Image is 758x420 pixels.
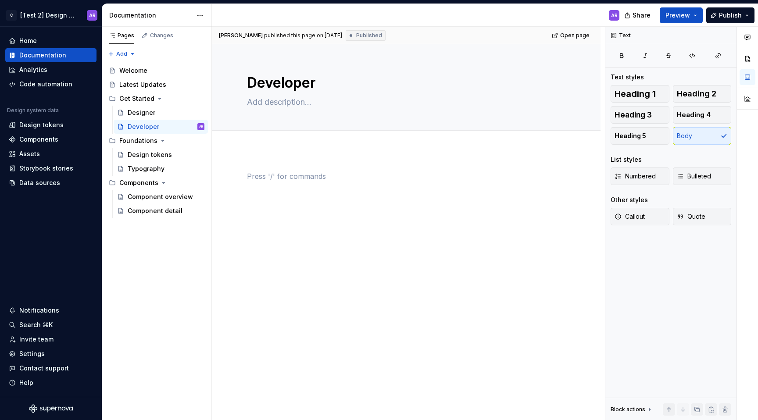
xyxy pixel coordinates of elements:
div: C [6,10,17,21]
div: Contact support [19,364,69,373]
div: Text styles [611,73,644,82]
div: Data sources [19,178,60,187]
div: Foundations [119,136,157,145]
a: Data sources [5,176,97,190]
div: AR [199,122,203,131]
div: Get Started [105,92,208,106]
button: Heading 3 [611,106,669,124]
div: Typography [128,164,164,173]
div: [Test 2] Design System [20,11,76,20]
a: Latest Updates [105,78,208,92]
div: List styles [611,155,642,164]
span: Preview [665,11,690,20]
div: Foundations [105,134,208,148]
a: Settings [5,347,97,361]
a: Invite team [5,332,97,346]
a: Open page [549,29,594,42]
span: Heading 4 [677,110,711,119]
div: Other styles [611,196,648,204]
button: Heading 2 [673,85,732,103]
span: [PERSON_NAME] [219,32,263,39]
div: AR [89,12,96,19]
div: Changes [150,32,173,39]
div: Search ⌘K [19,320,53,329]
span: Published [356,32,382,39]
a: Analytics [5,63,97,77]
div: Invite team [19,335,54,344]
div: Design tokens [128,150,172,159]
a: Welcome [105,64,208,78]
div: Latest Updates [119,80,166,89]
button: Contact support [5,361,97,375]
span: Heading 3 [615,110,652,119]
a: Designer [114,106,208,120]
span: Heading 5 [615,132,646,140]
div: Documentation [19,51,66,60]
a: Supernova Logo [29,404,73,413]
a: Code automation [5,77,97,91]
span: Heading 2 [677,89,716,98]
a: Typography [114,162,208,176]
span: Callout [615,212,645,221]
a: Home [5,34,97,48]
div: AR [611,12,618,19]
div: Analytics [19,65,47,74]
button: Add [105,48,138,60]
a: Assets [5,147,97,161]
button: Quote [673,208,732,225]
button: Help [5,376,97,390]
button: Notifications [5,303,97,317]
a: Design tokens [5,118,97,132]
span: Open page [560,32,590,39]
span: Bulleted [677,172,711,181]
div: Design tokens [19,121,64,129]
div: Documentation [109,11,192,20]
button: Heading 5 [611,127,669,145]
span: Heading 1 [615,89,656,98]
a: Component detail [114,204,208,218]
button: Callout [611,208,669,225]
span: Publish [719,11,742,20]
span: Add [116,50,127,57]
div: Code automation [19,80,72,89]
div: Home [19,36,37,45]
div: Component overview [128,192,193,201]
button: Numbered [611,167,669,185]
a: Components [5,132,97,146]
a: Storybook stories [5,161,97,175]
div: Components [119,178,158,187]
div: Designer [128,108,155,117]
div: Storybook stories [19,164,73,173]
button: C[Test 2] Design SystemAR [2,6,100,25]
button: Bulleted [673,167,732,185]
div: Notifications [19,306,59,315]
button: Heading 1 [611,85,669,103]
span: Share [633,11,651,20]
span: Quote [677,212,705,221]
div: Help [19,378,33,387]
a: DeveloperAR [114,120,208,134]
button: Publish [706,7,754,23]
div: Components [105,176,208,190]
a: Design tokens [114,148,208,162]
button: Heading 4 [673,106,732,124]
div: Components [19,135,58,144]
div: Developer [128,122,159,131]
span: Numbered [615,172,656,181]
div: Page tree [105,64,208,218]
a: Component overview [114,190,208,204]
div: Get Started [119,94,154,103]
textarea: Developer [245,72,564,93]
a: Documentation [5,48,97,62]
div: Welcome [119,66,147,75]
div: Pages [109,32,134,39]
button: Preview [660,7,703,23]
div: Component detail [128,206,182,215]
button: Search ⌘K [5,318,97,332]
div: published this page on [DATE] [264,32,342,39]
div: Block actions [611,403,653,416]
button: Share [620,7,656,23]
div: Settings [19,349,45,358]
div: Assets [19,149,40,158]
div: Design system data [7,107,59,114]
